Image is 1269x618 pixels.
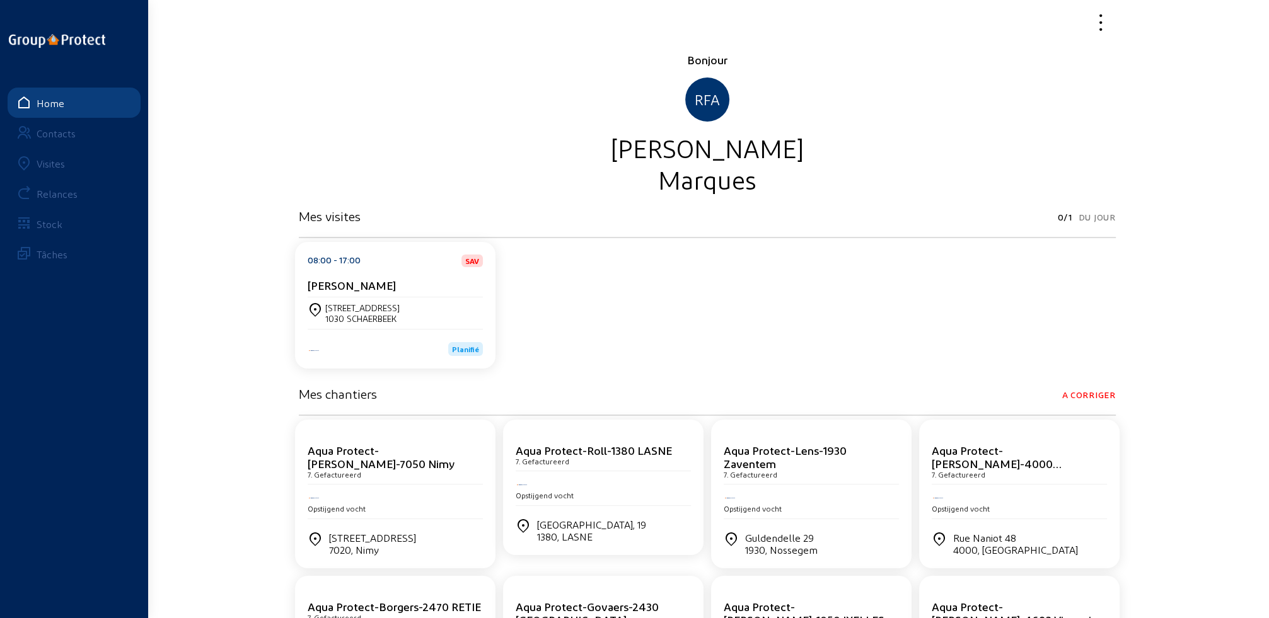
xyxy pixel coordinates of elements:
div: [PERSON_NAME] [299,132,1116,163]
cam-card-title: [PERSON_NAME] [308,278,396,292]
a: Visites [8,148,141,178]
span: Du jour [1079,209,1116,226]
div: Visites [37,157,65,169]
span: Opstijgend vocht [932,504,990,513]
div: Rue Naniot 48 [953,532,1078,556]
div: Marques [299,163,1116,195]
img: Aqua Protect [724,496,736,500]
img: Aqua Protect [308,496,320,500]
div: 1380, LASNE [537,530,646,542]
img: logo-oneline.png [9,34,105,48]
div: RFA [685,77,729,122]
div: [GEOGRAPHIC_DATA], 19 [537,518,646,542]
div: Home [37,97,64,109]
a: Relances [8,178,141,209]
span: Opstijgend vocht [724,504,782,513]
h3: Mes chantiers [299,386,377,401]
img: Aqua Protect [516,483,528,487]
img: Aqua Protect [932,496,944,500]
div: 4000, [GEOGRAPHIC_DATA] [953,544,1078,556]
img: Aqua Protect [308,349,320,353]
div: Relances [37,188,78,200]
cam-card-subtitle: 7. Gefactureerd [308,470,361,479]
cam-card-title: Aqua Protect-Roll-1380 LASNE [516,443,672,457]
div: [STREET_ADDRESS] [329,532,416,556]
span: 0/1 [1057,209,1072,226]
cam-card-subtitle: 7. Gefactureerd [516,457,569,466]
cam-card-title: Aqua Protect-Lens-1930 Zaventem [724,443,847,470]
cam-card-title: Aqua Protect-[PERSON_NAME]-4000 [GEOGRAPHIC_DATA] [932,443,1062,483]
a: Stock [8,209,141,239]
div: 1030 SCHAERBEEK [325,313,400,324]
div: Tâches [37,248,67,260]
cam-card-subtitle: 7. Gefactureerd [932,470,985,479]
div: Stock [37,218,62,230]
div: 7020, Nimy [329,544,416,556]
a: Home [8,88,141,118]
span: SAV [465,257,479,265]
a: Contacts [8,118,141,148]
div: Guldendelle 29 [745,532,818,556]
span: Planifié [452,345,479,353]
div: 1930, Nossegem [745,544,818,556]
span: Opstijgend vocht [308,504,366,513]
span: Opstijgend vocht [516,491,574,500]
a: Tâches [8,239,141,269]
div: Contacts [37,127,76,139]
div: [STREET_ADDRESS] [325,302,400,313]
div: Bonjour [299,52,1116,67]
cam-card-title: Aqua Protect-[PERSON_NAME]-7050 Nimy [308,443,455,470]
cam-card-title: Aqua Protect-Borgers-2470 RETIE [308,600,481,613]
div: 08:00 - 17:00 [308,255,361,267]
cam-card-subtitle: 7. Gefactureerd [724,470,777,479]
h3: Mes visites [299,209,361,224]
span: A corriger [1062,386,1116,404]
